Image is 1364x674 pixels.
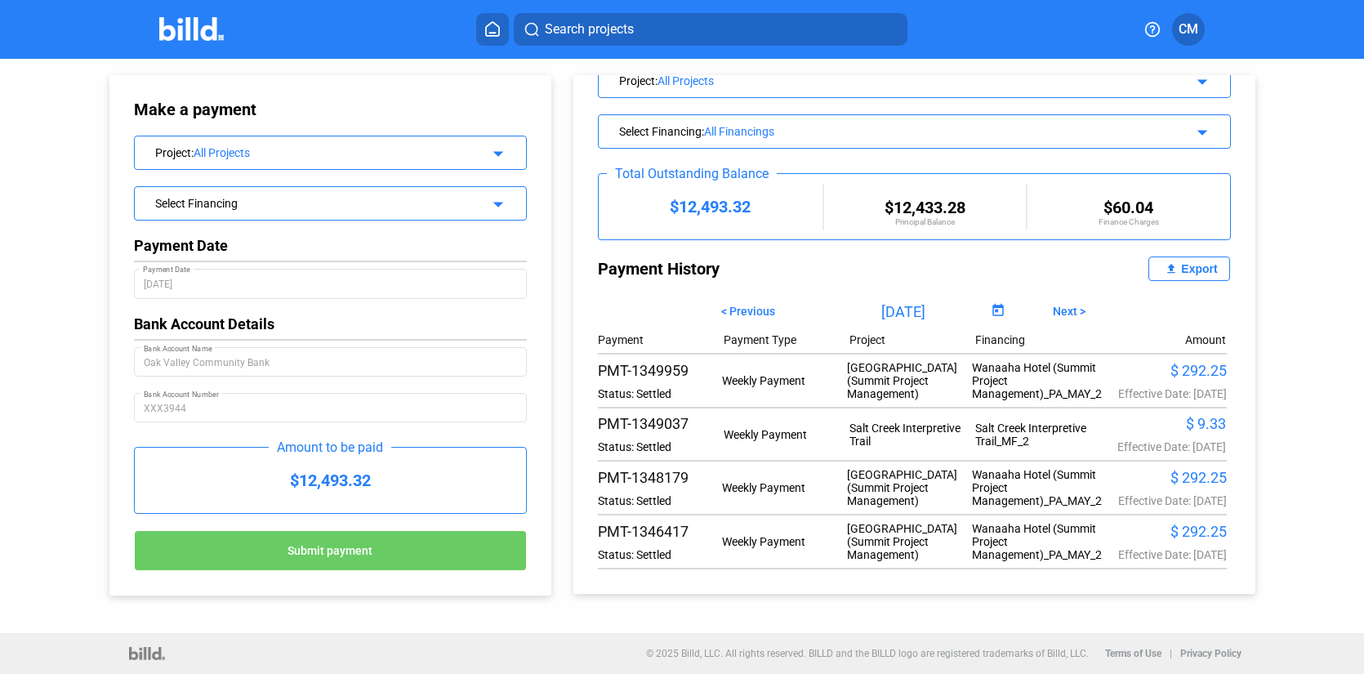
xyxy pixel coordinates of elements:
p: © 2025 Billd, LLC. All rights reserved. BILLD and the BILLD logo are registered trademarks of Bil... [646,648,1089,659]
button: < Previous [709,297,787,325]
div: $ 9.33 [1101,415,1227,432]
div: Status: Settled [598,387,723,400]
div: Export [1181,262,1217,275]
b: Privacy Policy [1180,648,1241,659]
div: Amount to be paid [269,440,391,455]
div: Status: Settled [598,548,723,561]
div: [GEOGRAPHIC_DATA] (Summit Project Management) [847,361,972,400]
div: Weekly Payment [724,428,849,441]
div: Wanaaha Hotel (Summit Project Management)_PA_MAY_2 [972,522,1102,561]
div: Weekly Payment [722,374,847,387]
button: Submit payment [134,530,527,571]
div: Bank Account Details [134,315,527,333]
img: logo [129,647,164,660]
button: CM [1172,13,1205,46]
div: Amount [1185,333,1226,346]
div: All Financings [704,125,1151,138]
div: Payment History [598,257,914,281]
span: Search projects [545,20,634,39]
mat-icon: arrow_drop_down [486,192,506,212]
div: Weekly Payment [722,535,847,548]
div: All Projects [657,74,1151,87]
div: $60.04 [1027,198,1229,217]
button: Next > [1041,297,1098,325]
div: PMT-1349037 [598,415,724,432]
div: Effective Date: [DATE] [1101,440,1227,453]
span: Submit payment [288,545,372,558]
div: $ 292.25 [1102,523,1227,540]
div: Select Financing [155,194,470,210]
div: PMT-1349959 [598,362,723,379]
div: $12,493.32 [135,448,526,513]
b: Terms of Use [1105,648,1161,659]
div: Project [155,143,470,159]
button: Open calendar [987,301,1009,323]
button: Search projects [514,13,907,46]
div: $ 292.25 [1102,362,1227,379]
div: Make a payment [134,100,370,119]
div: Finance Charges [1027,217,1229,226]
div: Effective Date: [DATE] [1102,494,1227,507]
div: Project [849,333,975,346]
div: Total Outstanding Balance [607,166,777,181]
div: Financing [975,333,1101,346]
div: Wanaaha Hotel (Summit Project Management)_PA_MAY_2 [972,468,1102,507]
mat-icon: file_upload [1161,259,1181,279]
div: Status: Settled [598,440,724,453]
div: Status: Settled [598,494,723,507]
span: : [702,125,704,138]
div: Payment Date [134,237,527,254]
div: Wanaaha Hotel (Summit Project Management)_PA_MAY_2 [972,361,1102,400]
span: < Previous [721,305,775,318]
div: [GEOGRAPHIC_DATA] (Summit Project Management) [847,468,972,507]
mat-icon: arrow_drop_down [1190,69,1210,89]
mat-icon: arrow_drop_down [486,141,506,161]
div: Salt Creek Interpretive Trail [849,422,975,448]
div: Principal Balance [824,217,1026,226]
div: PMT-1348179 [598,469,723,486]
mat-icon: arrow_drop_down [1190,120,1210,140]
div: Salt Creek Interpretive Trail_MF_2 [975,422,1101,448]
img: Billd Company Logo [159,17,224,41]
div: $ 292.25 [1102,469,1227,486]
span: : [655,74,657,87]
div: PMT-1346417 [598,523,723,540]
p: | [1170,648,1172,659]
div: $12,433.28 [824,198,1026,217]
div: Select Financing [619,122,1151,138]
div: Effective Date: [DATE] [1102,387,1227,400]
span: : [191,146,194,159]
button: Export [1148,257,1230,281]
div: Weekly Payment [722,481,847,494]
span: Next > [1053,305,1085,318]
span: CM [1179,20,1198,39]
div: All Projects [194,146,470,159]
div: Payment [598,333,724,346]
div: Project [619,71,1151,87]
div: [GEOGRAPHIC_DATA] (Summit Project Management) [847,522,972,561]
div: Payment Type [724,333,849,346]
div: Effective Date: [DATE] [1102,548,1227,561]
div: $12,493.32 [599,197,822,216]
